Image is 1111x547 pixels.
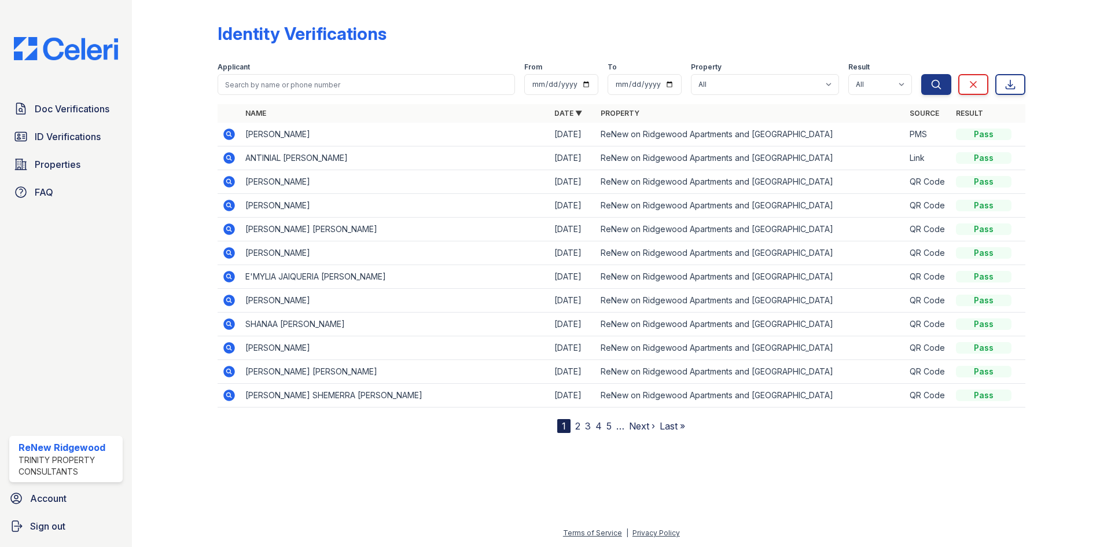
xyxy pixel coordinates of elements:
a: Date ▼ [554,109,582,118]
a: Result [956,109,983,118]
td: SHANAA [PERSON_NAME] [241,313,550,336]
div: Trinity Property Consultants [19,454,118,478]
td: QR Code [905,194,951,218]
td: [PERSON_NAME] [241,170,550,194]
td: [PERSON_NAME] [PERSON_NAME] [241,360,550,384]
a: Property [601,109,639,118]
td: QR Code [905,289,951,313]
td: ReNew on Ridgewood Apartments and [GEOGRAPHIC_DATA] [596,384,905,408]
td: [DATE] [550,218,596,241]
td: [DATE] [550,313,596,336]
label: To [608,63,617,72]
span: Doc Verifications [35,102,109,116]
div: Pass [956,247,1011,259]
div: Identity Verifications [218,23,387,44]
span: … [616,419,624,433]
td: ReNew on Ridgewood Apartments and [GEOGRAPHIC_DATA] [596,194,905,218]
div: Pass [956,152,1011,164]
div: Pass [956,200,1011,211]
img: CE_Logo_Blue-a8612792a0a2168367f1c8372b55b34899dd931a85d93a1a3d3e32e68fde9ad4.png [5,37,127,60]
td: [PERSON_NAME] SHEMERRA [PERSON_NAME] [241,384,550,408]
input: Search by name or phone number [218,74,515,95]
div: 1 [557,419,571,433]
div: | [626,528,628,537]
div: Pass [956,318,1011,330]
td: QR Code [905,384,951,408]
td: E'MYLIA JAIQUERIA [PERSON_NAME] [241,265,550,289]
a: 5 [606,420,612,432]
td: [DATE] [550,265,596,289]
a: Account [5,487,127,510]
a: Sign out [5,515,127,538]
div: Pass [956,176,1011,188]
div: Pass [956,390,1011,401]
td: [DATE] [550,123,596,146]
td: [PERSON_NAME] [241,123,550,146]
a: Name [245,109,266,118]
td: QR Code [905,313,951,336]
a: FAQ [9,181,123,204]
td: [DATE] [550,360,596,384]
td: ReNew on Ridgewood Apartments and [GEOGRAPHIC_DATA] [596,123,905,146]
td: QR Code [905,360,951,384]
td: ReNew on Ridgewood Apartments and [GEOGRAPHIC_DATA] [596,265,905,289]
td: [DATE] [550,384,596,408]
div: Pass [956,129,1011,140]
div: Pass [956,342,1011,354]
div: Pass [956,223,1011,235]
td: [DATE] [550,194,596,218]
div: Pass [956,366,1011,377]
div: ReNew Ridgewood [19,440,118,454]
td: QR Code [905,336,951,360]
td: ReNew on Ridgewood Apartments and [GEOGRAPHIC_DATA] [596,170,905,194]
td: PMS [905,123,951,146]
a: Privacy Policy [632,528,680,537]
span: ID Verifications [35,130,101,144]
span: FAQ [35,185,53,199]
td: ReNew on Ridgewood Apartments and [GEOGRAPHIC_DATA] [596,241,905,265]
a: 4 [595,420,602,432]
td: [PERSON_NAME] [241,289,550,313]
label: Result [848,63,870,72]
a: ID Verifications [9,125,123,148]
a: Properties [9,153,123,176]
label: Property [691,63,722,72]
td: ReNew on Ridgewood Apartments and [GEOGRAPHIC_DATA] [596,313,905,336]
a: Terms of Service [563,528,622,537]
a: Doc Verifications [9,97,123,120]
td: [DATE] [550,170,596,194]
label: From [524,63,542,72]
span: Sign out [30,519,65,533]
td: QR Code [905,170,951,194]
td: [PERSON_NAME] [241,241,550,265]
td: [DATE] [550,289,596,313]
td: [DATE] [550,146,596,170]
td: ANTINIAL [PERSON_NAME] [241,146,550,170]
a: Source [910,109,939,118]
td: [DATE] [550,241,596,265]
td: [PERSON_NAME] [PERSON_NAME] [241,218,550,241]
td: ReNew on Ridgewood Apartments and [GEOGRAPHIC_DATA] [596,146,905,170]
div: Pass [956,271,1011,282]
a: Next › [629,420,655,432]
td: ReNew on Ridgewood Apartments and [GEOGRAPHIC_DATA] [596,336,905,360]
a: 3 [585,420,591,432]
a: 2 [575,420,580,432]
td: [PERSON_NAME] [241,336,550,360]
td: QR Code [905,265,951,289]
td: Link [905,146,951,170]
td: ReNew on Ridgewood Apartments and [GEOGRAPHIC_DATA] [596,289,905,313]
div: Pass [956,295,1011,306]
label: Applicant [218,63,250,72]
a: Last » [660,420,685,432]
td: QR Code [905,241,951,265]
span: Properties [35,157,80,171]
td: ReNew on Ridgewood Apartments and [GEOGRAPHIC_DATA] [596,360,905,384]
span: Account [30,491,67,505]
td: ReNew on Ridgewood Apartments and [GEOGRAPHIC_DATA] [596,218,905,241]
td: [DATE] [550,336,596,360]
td: [PERSON_NAME] [241,194,550,218]
td: QR Code [905,218,951,241]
